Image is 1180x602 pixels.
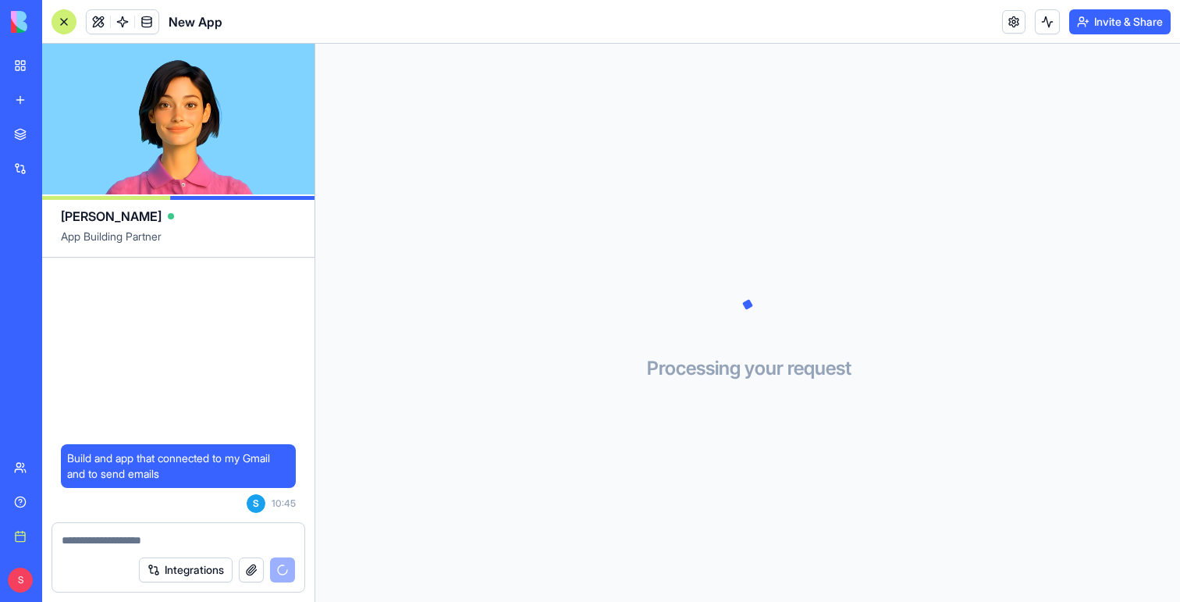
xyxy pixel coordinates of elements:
span: App Building Partner [61,229,296,257]
h3: Processing your request [628,356,868,381]
span: [PERSON_NAME] [61,207,162,226]
button: Invite & Share [1069,9,1171,34]
img: logo [11,11,108,33]
button: Integrations [139,557,233,582]
h1: New App [169,12,222,31]
span: S [247,494,265,513]
span: 10:45 [272,497,296,510]
span: S [8,568,33,593]
span: Build and app that connected to my Gmail and to send emails [67,451,290,482]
